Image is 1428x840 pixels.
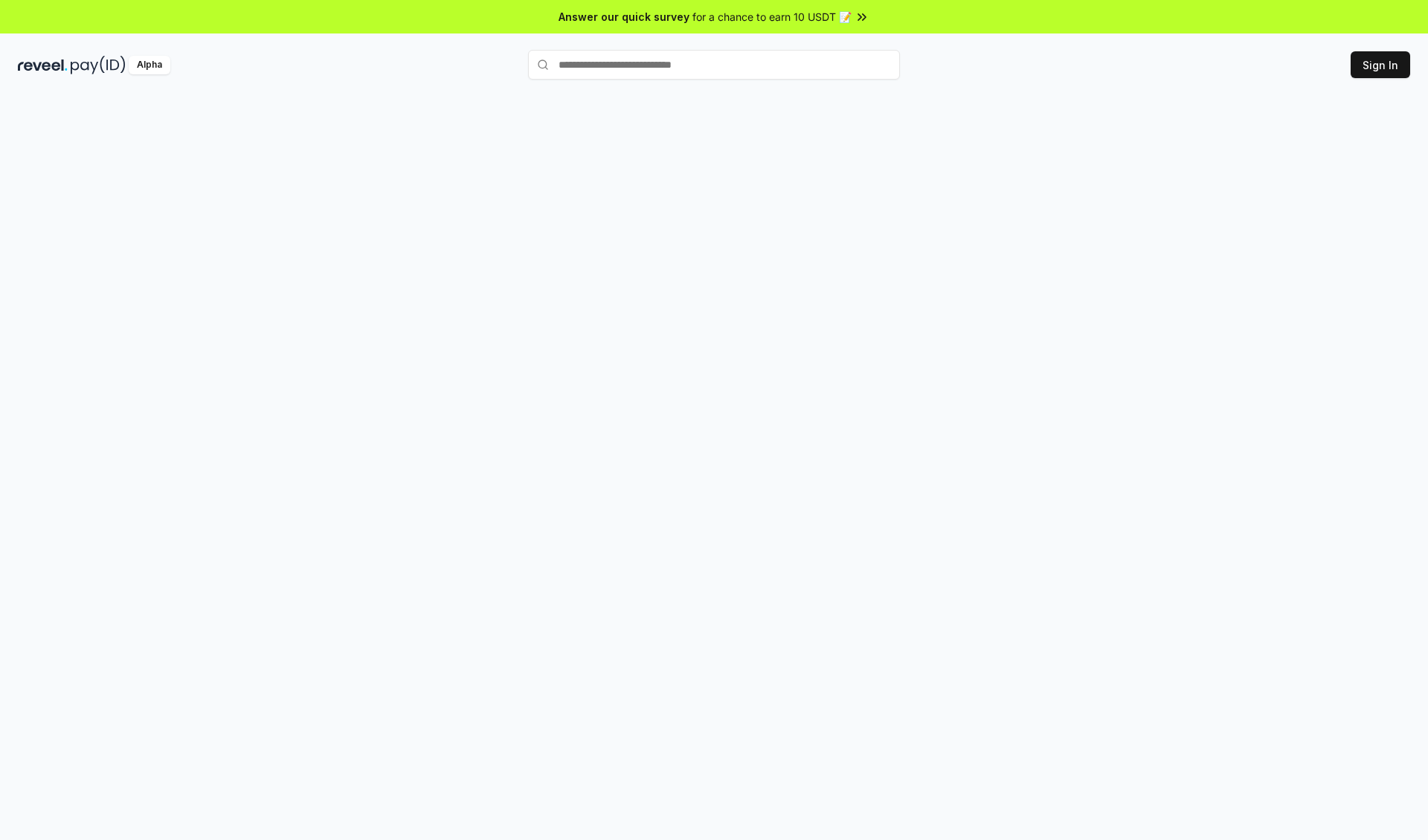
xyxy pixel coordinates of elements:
span: for a chance to earn 10 USDT 📝 [692,9,852,25]
span: Answer our quick survey [559,9,689,25]
button: Sign In [1351,51,1410,78]
img: pay_id [71,56,126,74]
div: Alpha [129,56,170,74]
img: reveel_dark [18,56,68,74]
